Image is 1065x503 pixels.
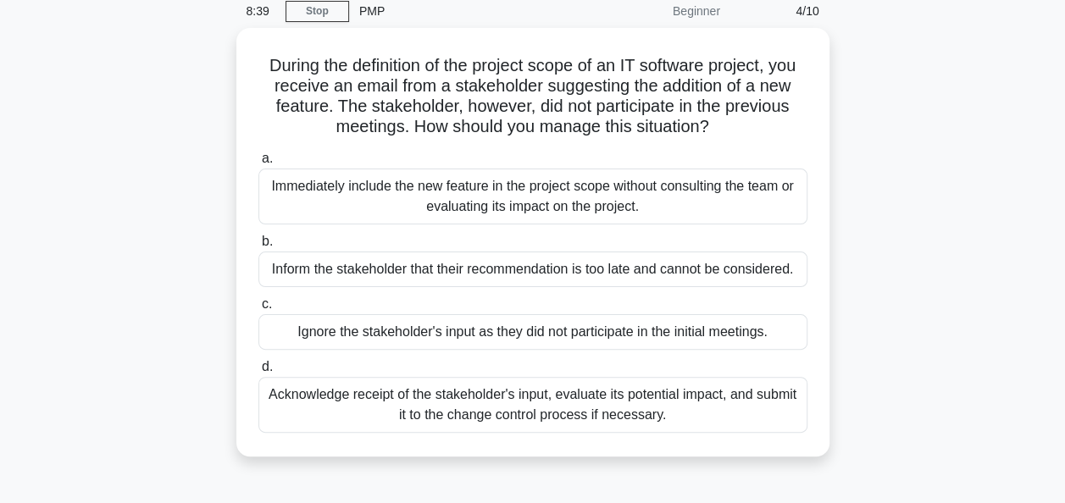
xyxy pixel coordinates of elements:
[258,377,807,433] div: Acknowledge receipt of the stakeholder's input, evaluate its potential impact, and submit it to t...
[262,296,272,311] span: c.
[286,1,349,22] a: Stop
[262,234,273,248] span: b.
[258,314,807,350] div: Ignore the stakeholder's input as they did not participate in the initial meetings.
[262,359,273,373] span: d.
[258,251,807,287] div: Inform the stakeholder that their recommendation is too late and cannot be considered.
[258,169,807,224] div: Immediately include the new feature in the project scope without consulting the team or evaluatin...
[257,55,809,138] h5: During the definition of the project scope of an IT software project, you receive an email from a...
[262,151,273,165] span: a.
